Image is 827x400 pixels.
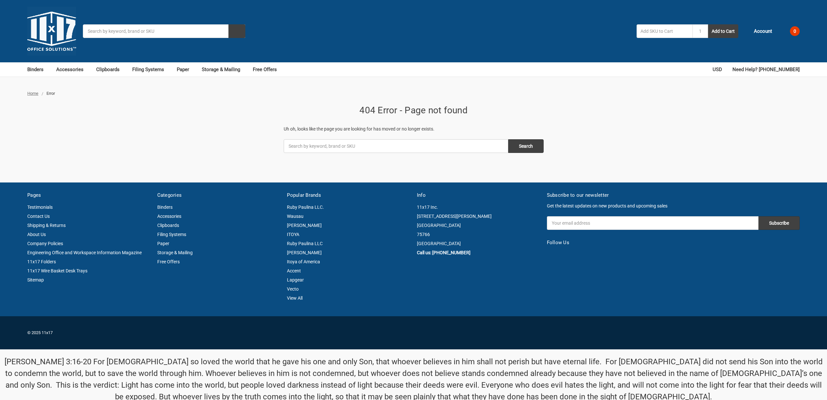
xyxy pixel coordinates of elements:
[27,241,63,246] a: Company Policies
[547,239,800,246] h5: Follow Us
[46,91,55,96] span: Error
[27,277,44,282] a: Sitemap
[27,91,38,96] a: Home
[27,205,53,210] a: Testimonials
[754,28,772,35] span: Account
[56,62,89,77] a: Accessories
[547,203,800,209] p: Get the latest updates on new products and upcoming sales
[417,192,540,199] h5: Info
[287,250,322,255] a: [PERSON_NAME]
[27,268,87,273] a: 11x17 Wire Basket Desk Trays
[27,62,49,77] a: Binders
[287,223,322,228] a: [PERSON_NAME]
[287,286,299,292] a: Vecto
[157,214,181,219] a: Accessories
[27,250,142,255] a: Engineering Office and Workspace Information Magazine
[157,205,173,210] a: Binders
[27,330,410,336] p: © 2025 11x17
[287,232,299,237] a: ITOYA
[790,26,800,36] span: 0
[547,192,800,199] h5: Subscribe to our newsletter
[27,223,66,228] a: Shipping & Returns
[637,24,692,38] input: Add SKU to Cart
[157,241,169,246] a: Paper
[287,241,323,246] a: Ruby Paulina LLC
[27,192,150,199] h5: Pages
[27,232,46,237] a: About Us
[83,24,245,38] input: Search by keyword, brand or SKU
[157,259,180,264] a: Free Offers
[177,62,195,77] a: Paper
[745,23,772,40] a: Account
[547,216,758,230] input: Your email address
[157,250,193,255] a: Storage & Mailing
[758,216,800,230] input: Subscribe
[284,104,544,117] h1: 404 Error - Page not found
[508,139,544,153] input: Search
[708,24,738,38] button: Add to Cart
[157,223,179,228] a: Clipboards
[417,203,540,248] address: 11x17 Inc. [STREET_ADDRESS][PERSON_NAME] [GEOGRAPHIC_DATA] 75766 [GEOGRAPHIC_DATA]
[27,214,50,219] a: Contact Us
[157,192,280,199] h5: Categories
[287,205,324,210] a: Ruby Paulina LLC.
[287,295,303,301] a: View All
[287,192,410,199] h5: Popular Brands
[284,126,544,132] p: Uh oh, looks like the page you are looking for has moved or no longer exists.
[287,214,304,219] a: Wausau
[27,259,56,264] a: 11x17 Folders
[287,259,320,264] a: Itoya of America
[713,62,726,77] a: USD
[27,7,76,56] img: 11x17.com
[779,23,800,40] a: 0
[253,62,277,77] a: Free Offers
[732,62,800,77] a: Need Help? [PHONE_NUMBER]
[284,139,508,153] input: Search by keyword, brand or SKU
[202,62,246,77] a: Storage & Mailing
[157,232,186,237] a: Filing Systems
[287,268,301,273] a: Accent
[96,62,125,77] a: Clipboards
[417,250,471,255] a: Call us: [PHONE_NUMBER]
[132,62,170,77] a: Filing Systems
[287,277,304,282] a: Lapgear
